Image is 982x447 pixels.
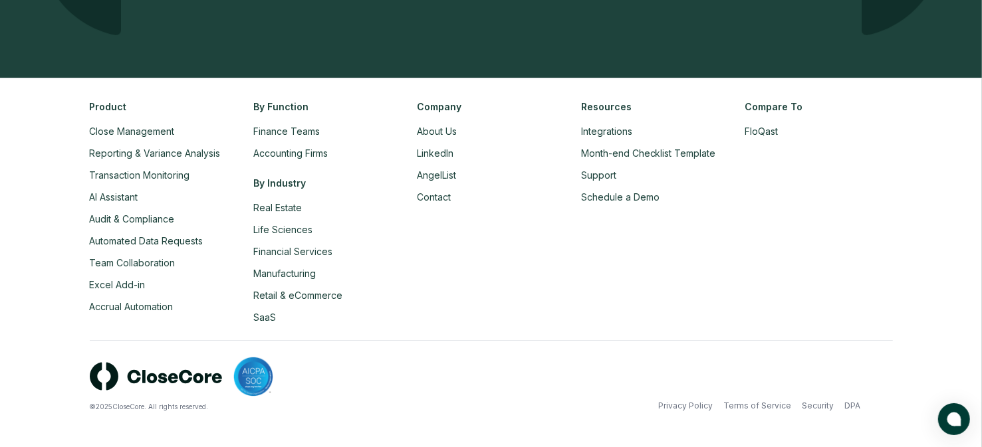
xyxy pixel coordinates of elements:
a: Month-end Checklist Template [581,147,716,159]
a: Financial Services [253,246,332,257]
a: Schedule a Demo [581,191,660,203]
a: Privacy Policy [659,400,713,412]
a: Retail & eCommerce [253,290,342,301]
h3: By Function [253,100,401,114]
a: AngelList [417,169,456,181]
a: Automated Data Requests [90,235,203,246]
a: Excel Add-in [90,279,146,290]
h3: Product [90,100,237,114]
a: Contact [417,191,451,203]
a: Integrations [581,126,632,137]
a: Team Collaboration [90,257,176,268]
a: SaaS [253,312,276,323]
a: Life Sciences [253,224,312,235]
a: AI Assistant [90,191,138,203]
a: Transaction Monitoring [90,169,190,181]
div: © 2025 CloseCore. All rights reserved. [90,402,491,412]
a: Accrual Automation [90,301,174,312]
a: Close Management [90,126,175,137]
img: logo [90,362,223,391]
a: Manufacturing [253,268,316,279]
h3: Compare To [745,100,892,114]
h3: Resources [581,100,729,114]
a: About Us [417,126,457,137]
a: Finance Teams [253,126,320,137]
h3: Company [417,100,564,114]
a: Accounting Firms [253,147,328,159]
h3: By Industry [253,176,401,190]
a: Support [581,169,616,181]
button: atlas-launcher [938,403,970,435]
a: Reporting & Variance Analysis [90,147,221,159]
a: FloQast [745,126,778,137]
a: LinkedIn [417,147,453,159]
img: SOC 2 compliant [233,357,273,397]
a: Real Estate [253,202,302,213]
a: Security [802,400,834,412]
a: DPA [845,400,861,412]
a: Terms of Service [724,400,792,412]
a: Audit & Compliance [90,213,175,224]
